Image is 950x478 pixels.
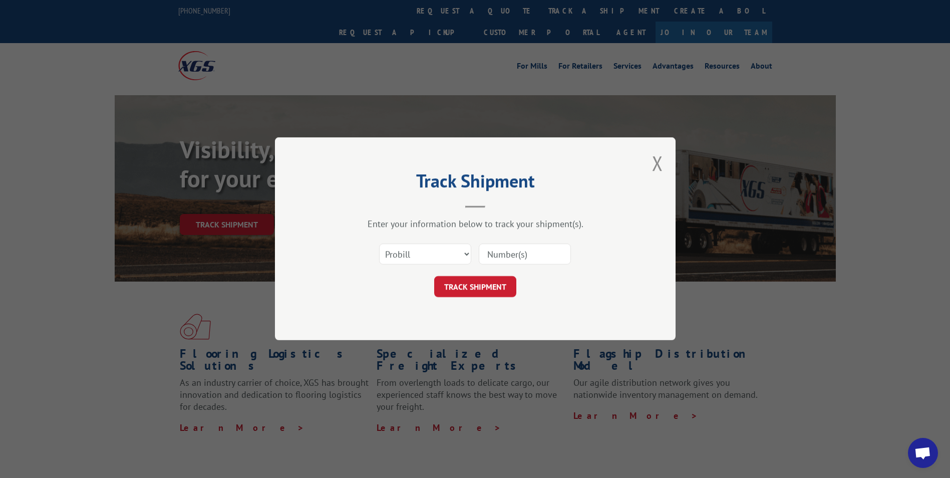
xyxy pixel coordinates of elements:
[325,174,625,193] h2: Track Shipment
[652,150,663,176] button: Close modal
[908,438,938,468] div: Open chat
[434,277,516,298] button: TRACK SHIPMENT
[479,244,571,265] input: Number(s)
[325,218,625,230] div: Enter your information below to track your shipment(s).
